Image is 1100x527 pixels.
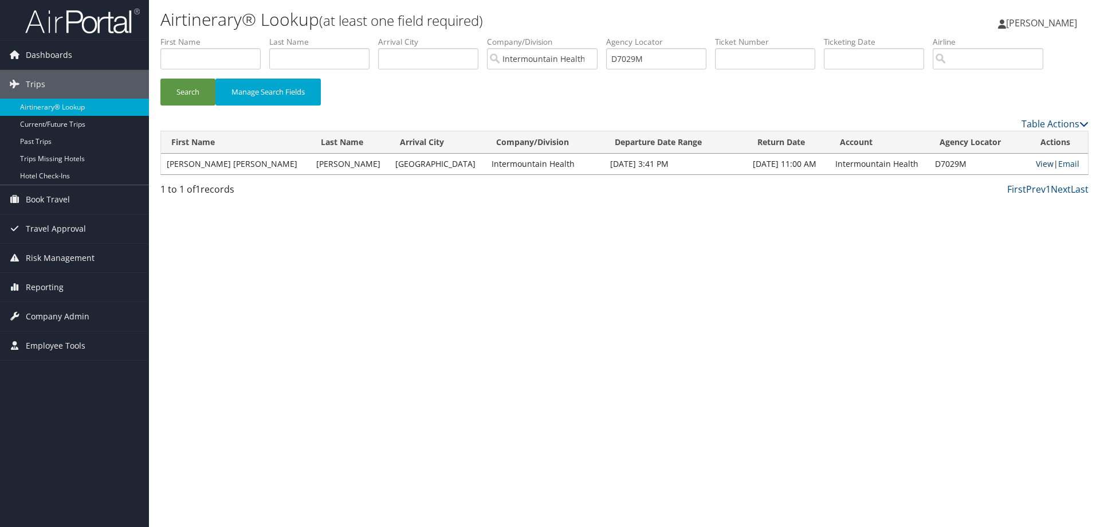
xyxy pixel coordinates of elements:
img: airportal-logo.png [25,7,140,34]
span: Company Admin [26,302,89,331]
div: 1 to 1 of records [160,182,380,202]
th: Arrival City: activate to sort column ascending [390,131,486,154]
span: Trips [26,70,45,99]
th: Account: activate to sort column descending [830,131,929,154]
label: Company/Division [487,36,606,48]
a: Prev [1026,183,1046,196]
th: First Name: activate to sort column ascending [161,131,311,154]
td: | [1030,154,1088,174]
label: Agency Locator [606,36,715,48]
a: [PERSON_NAME] [998,6,1089,40]
td: [GEOGRAPHIC_DATA] [390,154,486,174]
label: First Name [160,36,269,48]
label: Arrival City [378,36,487,48]
a: Email [1058,158,1079,169]
td: [DATE] 11:00 AM [747,154,830,174]
th: Departure Date Range: activate to sort column ascending [604,131,747,154]
span: Travel Approval [26,214,86,243]
td: [PERSON_NAME] [PERSON_NAME] [161,154,311,174]
label: Ticket Number [715,36,824,48]
td: D7029M [929,154,1031,174]
th: Agency Locator: activate to sort column ascending [929,131,1031,154]
td: Intermountain Health [486,154,604,174]
a: Last [1071,183,1089,196]
th: Return Date: activate to sort column ascending [747,131,830,154]
label: Last Name [269,36,378,48]
span: Employee Tools [26,331,85,360]
span: Book Travel [26,185,70,214]
small: (at least one field required) [319,11,483,30]
label: Ticketing Date [824,36,933,48]
td: Intermountain Health [830,154,929,174]
span: Reporting [26,273,64,302]
label: Airline [933,36,1052,48]
span: Dashboards [26,41,72,69]
a: Next [1051,183,1071,196]
button: Search [160,79,215,106]
a: 1 [1046,183,1051,196]
a: View [1036,158,1054,169]
span: [PERSON_NAME] [1006,17,1077,29]
a: First [1007,183,1026,196]
td: [PERSON_NAME] [311,154,390,174]
th: Actions [1030,131,1088,154]
span: Risk Management [26,244,95,272]
button: Manage Search Fields [215,79,321,106]
td: [DATE] 3:41 PM [604,154,747,174]
span: 1 [195,183,201,196]
th: Company/Division [486,131,604,154]
th: Last Name: activate to sort column ascending [311,131,390,154]
a: Table Actions [1022,118,1089,130]
h1: Airtinerary® Lookup [160,7,779,32]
